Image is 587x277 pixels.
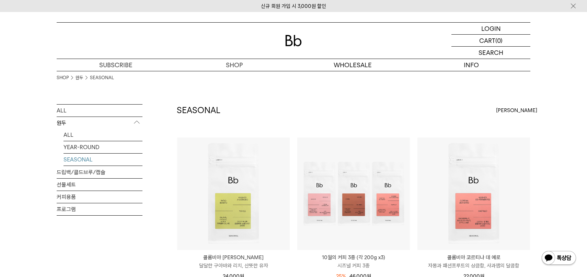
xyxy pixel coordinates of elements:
a: 콜롬비아 [PERSON_NAME] 달달한 구아바와 리치, 산뜻한 유자 [177,253,290,270]
a: ALL [57,105,142,117]
a: 드립백/콜드브루/캡슐 [57,166,142,178]
p: LOGIN [481,23,501,34]
p: 콜롬비아 코르티나 데 예로 [417,253,530,262]
p: 원두 [57,117,142,129]
img: 콜롬비아 파티오 보니토 [177,137,290,250]
a: 커피용품 [57,191,142,203]
p: 달달한 구아바와 리치, 산뜻한 유자 [177,262,290,270]
p: 콜롬비아 [PERSON_NAME] [177,253,290,262]
img: 카카오톡 채널 1:1 채팅 버튼 [541,250,577,267]
span: [PERSON_NAME] [496,106,537,115]
p: SEARCH [479,47,503,59]
p: 시즈널 커피 3종 [297,262,410,270]
a: SUBSCRIBE [57,59,175,71]
a: YEAR-ROUND [64,141,142,153]
a: 프로그램 [57,203,142,215]
p: (0) [495,35,503,46]
a: SEASONAL [64,154,142,166]
p: 자몽과 패션프루트의 상큼함, 사과잼의 달콤함 [417,262,530,270]
p: CART [479,35,495,46]
a: ALL [64,129,142,141]
a: 10월의 커피 3종 (각 200g x3) 시즈널 커피 3종 [297,253,410,270]
a: SHOP [57,74,69,81]
p: WHOLESALE [293,59,412,71]
p: 10월의 커피 3종 (각 200g x3) [297,253,410,262]
a: LOGIN [451,23,530,35]
a: 원두 [76,74,83,81]
img: 콜롬비아 코르티나 데 예로 [417,137,530,250]
img: 로고 [285,35,302,46]
a: 신규 회원 가입 시 3,000원 할인 [261,3,326,9]
h2: SEASONAL [177,105,220,116]
a: SEASONAL [90,74,114,81]
a: CART (0) [451,35,530,47]
p: INFO [412,59,530,71]
a: SHOP [175,59,293,71]
a: 선물세트 [57,179,142,191]
a: 콜롬비아 코르티나 데 예로 자몽과 패션프루트의 상큼함, 사과잼의 달콤함 [417,253,530,270]
img: 10월의 커피 3종 (각 200g x3) [297,137,410,250]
